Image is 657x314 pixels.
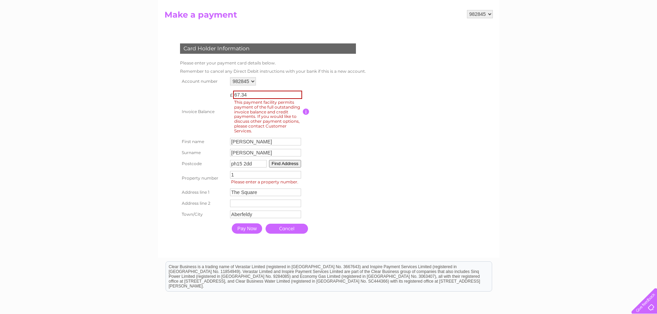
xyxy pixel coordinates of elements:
td: £ [230,89,233,98]
span: Please enter a property number. [230,179,303,185]
th: Invoice Balance [178,87,229,136]
a: Log out [634,29,650,34]
a: Telecoms [572,29,593,34]
a: Contact [611,29,628,34]
div: Card Holder Information [180,43,356,54]
th: Address line 2 [178,198,229,209]
th: Surname [178,147,229,158]
div: Clear Business is a trading name of Verastar Limited (registered in [GEOGRAPHIC_DATA] No. 3667643... [166,4,492,33]
input: Pay Now [232,223,262,234]
a: Energy [553,29,568,34]
a: Cancel [266,224,308,234]
a: Blog [597,29,607,34]
td: Remember to cancel any Direct Debit instructions with your bank if this is a new account. [178,67,368,75]
button: Find Address [269,160,301,168]
th: Property number [178,169,229,187]
h2: Make a payment [165,10,493,23]
th: First name [178,136,229,147]
th: Town/City [178,209,229,220]
th: Address line 1 [178,187,229,198]
td: Please enter your payment card details below. [178,59,368,67]
a: Water [536,29,549,34]
th: Postcode [178,158,229,169]
th: Account number [178,75,229,87]
img: logo.png [23,18,58,39]
span: This payment facility permits payment of the full outstanding invoice balance and credit payments... [233,99,304,134]
input: Information [303,109,309,115]
a: 0333 014 3131 [527,3,575,12]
